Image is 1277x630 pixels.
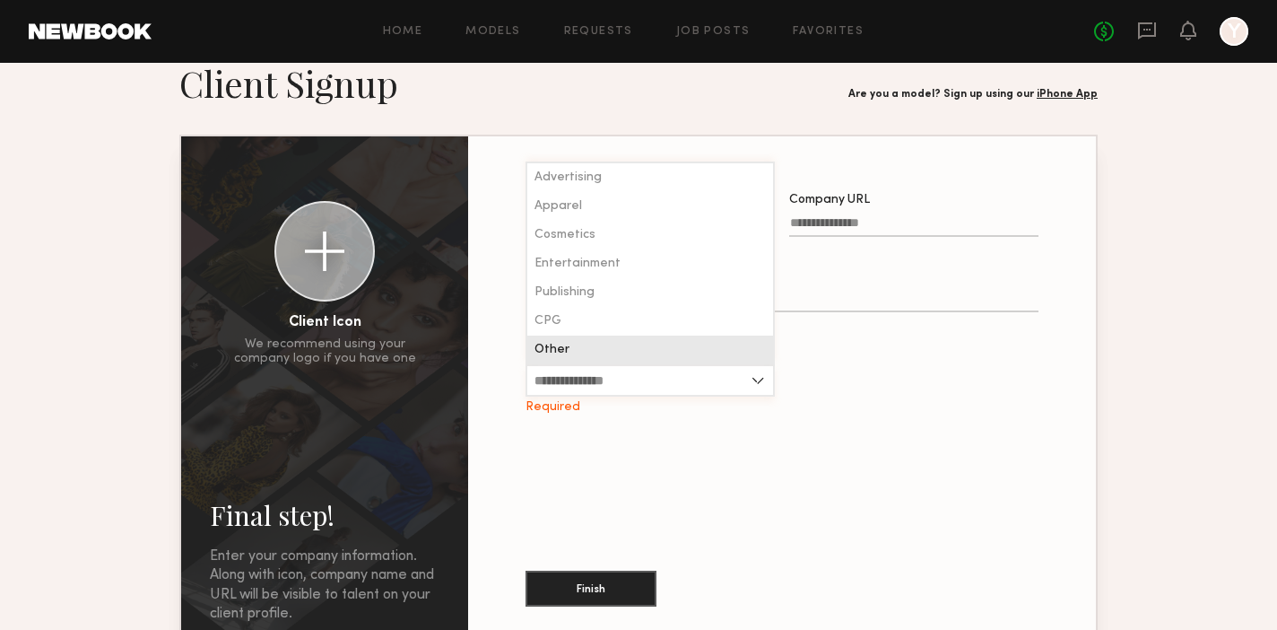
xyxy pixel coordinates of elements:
div: Are you a model? Sign up using our [848,89,1098,101]
input: Address [526,292,1038,312]
div: Company URL [789,194,1038,206]
div: Enter your company information. Along with icon, company name and URL will be visible to talent o... [210,547,439,625]
div: Client Icon [289,316,361,330]
a: iPhone App [1037,89,1098,100]
a: Home [383,26,423,38]
div: Required [526,400,775,415]
input: Company URL [789,216,1038,237]
span: Advertising [534,171,602,184]
a: Requests [564,26,633,38]
span: Apparel [534,200,582,213]
a: Job Posts [676,26,751,38]
span: Other [534,344,569,356]
span: Cosmetics [534,229,595,241]
a: Models [465,26,520,38]
a: Y [1220,17,1248,46]
button: Finish [526,571,656,607]
h2: Final step! [210,497,439,533]
span: Entertainment [534,258,621,270]
h1: Client Signup [179,61,398,106]
div: Address [526,269,1038,282]
span: CPG [534,315,561,328]
a: Favorites [793,26,864,38]
span: Publishing [534,286,595,299]
div: We recommend using your company logo if you have one [234,337,416,366]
